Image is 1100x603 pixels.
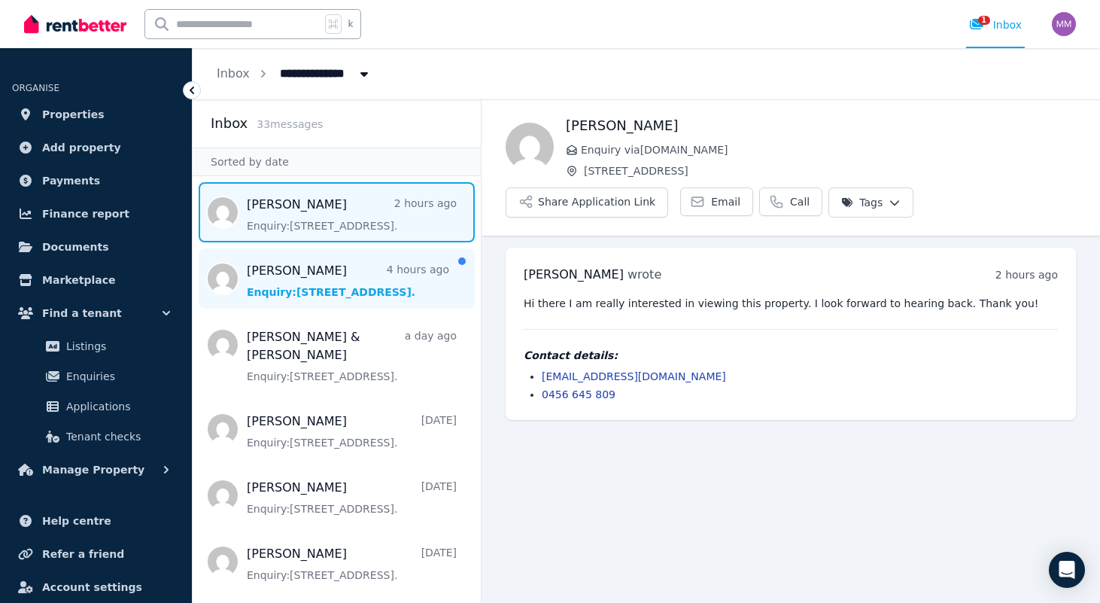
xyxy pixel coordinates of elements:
a: Payments [12,166,180,196]
a: [PERSON_NAME][DATE]Enquiry:[STREET_ADDRESS]. [247,479,457,516]
span: Payments [42,172,100,190]
span: Documents [42,238,109,256]
a: Documents [12,232,180,262]
span: Find a tenant [42,304,122,322]
a: 0456 645 809 [542,388,615,400]
button: Manage Property [12,455,180,485]
a: [PERSON_NAME][DATE]Enquiry:[STREET_ADDRESS]. [247,413,457,450]
button: Share Application Link [506,187,668,218]
a: [PERSON_NAME] & [PERSON_NAME]a day agoEnquiry:[STREET_ADDRESS]. [247,328,457,384]
button: Tags [828,187,913,218]
span: [PERSON_NAME] [524,267,624,282]
h4: Contact details: [524,348,1058,363]
span: Tenant checks [66,428,168,446]
nav: Breadcrumb [193,48,396,99]
a: Applications [18,391,174,422]
div: Open Intercom Messenger [1049,552,1085,588]
span: Properties [42,105,105,123]
a: Call [759,187,822,216]
div: Sorted by date [193,148,481,176]
a: [PERSON_NAME]2 hours agoEnquiry:[STREET_ADDRESS]. [247,196,457,233]
span: Manage Property [42,461,144,479]
a: Tenant checks [18,422,174,452]
a: [PERSON_NAME][DATE]Enquiry:[STREET_ADDRESS]. [247,545,457,583]
a: Refer a friend [12,539,180,569]
a: [EMAIL_ADDRESS][DOMAIN_NAME] [542,370,726,382]
span: Email [711,194,740,209]
div: Inbox [969,17,1022,32]
span: Refer a friend [42,545,124,563]
span: Enquiry via [DOMAIN_NAME] [581,142,1076,157]
span: Applications [66,397,168,416]
span: Call [790,194,810,209]
time: 2 hours ago [995,269,1058,281]
span: [STREET_ADDRESS] [584,163,1076,178]
img: Zoe Lynch-Blosse [506,123,554,171]
span: Add property [42,139,121,157]
a: Listings [18,331,174,361]
span: 1 [978,16,990,25]
a: [PERSON_NAME]4 hours agoEnquiry:[STREET_ADDRESS]. [247,262,449,300]
span: 33 message s [257,118,323,130]
span: Tags [841,195,883,210]
img: RentBetter [24,13,126,35]
a: Help centre [12,506,180,536]
a: Finance report [12,199,180,229]
a: Add property [12,132,180,163]
span: Help centre [42,512,111,530]
span: Enquiries [66,367,168,385]
span: Account settings [42,578,142,596]
a: Marketplace [12,265,180,295]
span: Listings [66,337,168,355]
a: Email [680,187,753,216]
a: Enquiries [18,361,174,391]
h2: Inbox [211,113,248,134]
h1: [PERSON_NAME] [566,115,1076,136]
button: Find a tenant [12,298,180,328]
span: Marketplace [42,271,115,289]
span: k [348,18,353,30]
pre: Hi there I am really interested in viewing this property. I look forward to hearing back. Thank you! [524,296,1058,311]
span: wrote [627,267,661,282]
a: Account settings [12,572,180,602]
a: Properties [12,99,180,129]
span: Finance report [42,205,129,223]
span: ORGANISE [12,83,59,93]
img: Mark Milford [1052,12,1076,36]
a: Inbox [217,66,250,81]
